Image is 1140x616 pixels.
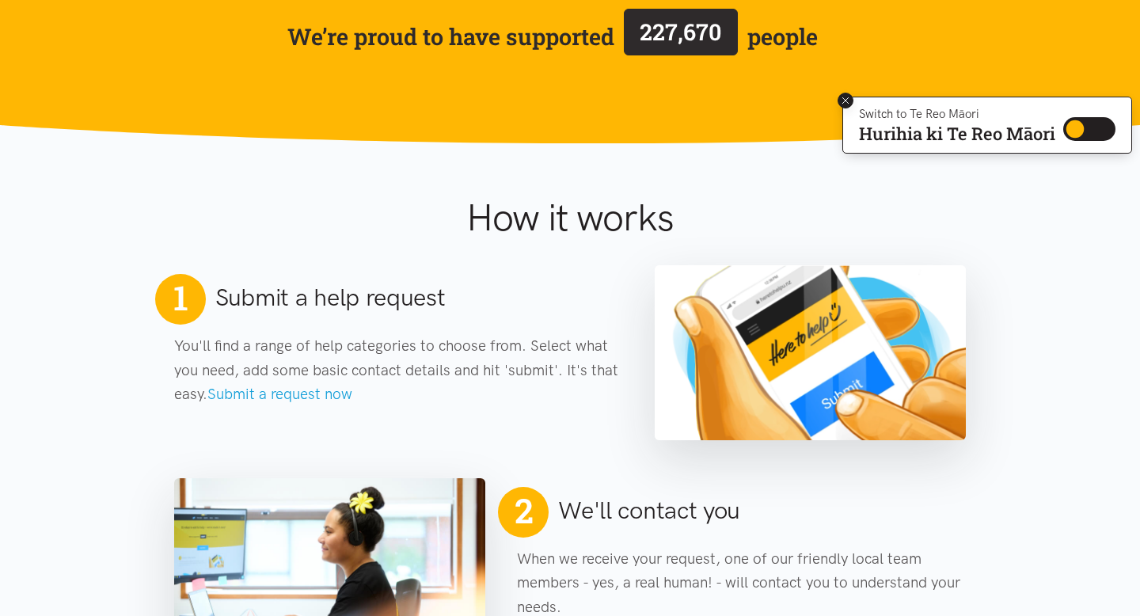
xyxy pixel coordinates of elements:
a: Submit a request now [207,385,352,403]
span: 227,670 [640,17,721,47]
p: You'll find a range of help categories to choose from. Select what you need, add some basic conta... [174,334,623,406]
h2: We'll contact you [558,494,740,527]
span: We’re proud to have supported people [287,6,818,67]
h2: Submit a help request [215,281,446,314]
span: 1 [173,277,188,318]
p: Hurihia ki Te Reo Māori [859,127,1055,141]
a: 227,670 [614,6,747,67]
h1: How it works [311,195,828,241]
p: Switch to Te Reo Māori [859,109,1055,119]
span: 2 [508,484,539,538]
